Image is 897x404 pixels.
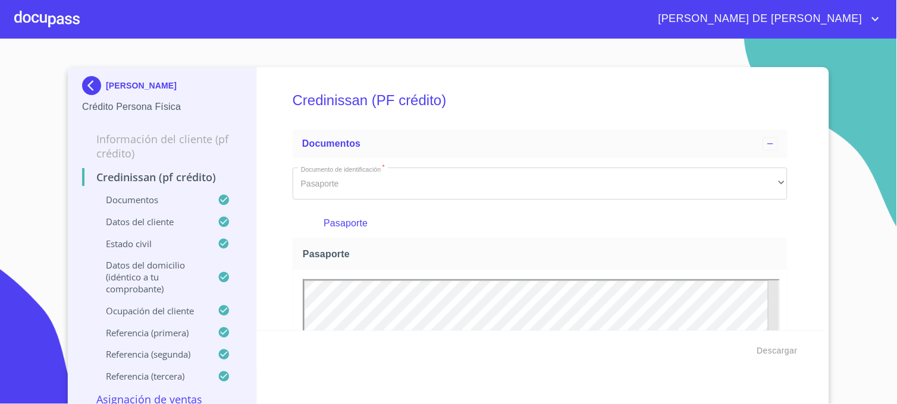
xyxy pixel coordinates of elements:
[82,348,218,360] p: Referencia (segunda)
[82,194,218,206] p: Documentos
[82,259,218,295] p: Datos del domicilio (idéntico a tu comprobante)
[82,216,218,228] p: Datos del cliente
[650,10,883,29] button: account of current user
[82,327,218,339] p: Referencia (primera)
[324,216,756,231] p: Pasaporte
[293,168,788,200] div: Pasaporte
[82,238,218,250] p: Estado Civil
[302,138,360,149] span: Documentos
[303,248,782,260] span: Pasaporte
[752,340,802,362] button: Descargar
[106,81,177,90] p: [PERSON_NAME]
[82,170,242,184] p: Credinissan (PF crédito)
[82,305,218,317] p: Ocupación del Cliente
[82,76,106,95] img: Docupass spot blue
[293,76,788,125] h5: Credinissan (PF crédito)
[293,130,788,158] div: Documentos
[82,370,218,382] p: Referencia (tercera)
[757,343,798,358] span: Descargar
[650,10,868,29] span: [PERSON_NAME] DE [PERSON_NAME]
[82,132,242,160] p: Información del cliente (PF crédito)
[82,76,242,100] div: [PERSON_NAME]
[82,100,242,114] p: Crédito Persona Física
